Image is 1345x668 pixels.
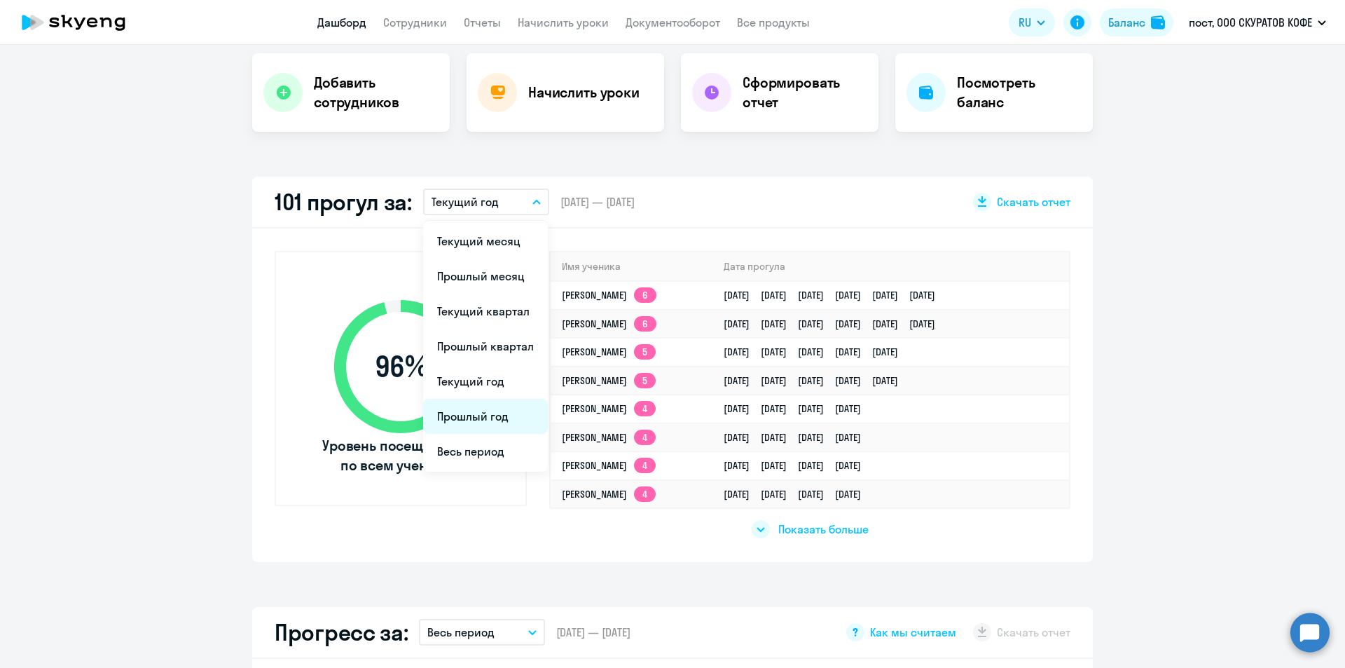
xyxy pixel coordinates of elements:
[712,252,1069,281] th: Дата прогула
[562,488,656,500] a: [PERSON_NAME]4
[556,625,630,640] span: [DATE] — [DATE]
[320,436,481,475] span: Уровень посещаемости по всем ученикам
[724,374,909,387] a: [DATE][DATE][DATE][DATE][DATE]
[528,83,640,102] h4: Начислить уроки
[634,458,656,473] app-skyeng-badge: 4
[432,193,499,210] p: Текущий год
[562,289,656,301] a: [PERSON_NAME]6
[551,252,712,281] th: Имя ученика
[870,625,956,640] span: Как мы считаем
[1009,8,1055,36] button: RU
[743,73,867,112] h4: Сформировать отчет
[1151,15,1165,29] img: balance
[634,287,656,303] app-skyeng-badge: 6
[634,373,656,388] app-skyeng-badge: 5
[1100,8,1173,36] button: Балансbalance
[464,15,501,29] a: Отчеты
[997,194,1070,210] span: Скачать отчет
[724,346,909,358] a: [DATE][DATE][DATE][DATE][DATE]
[275,188,412,216] h2: 101 прогул за:
[737,15,810,29] a: Все продукты
[562,459,656,472] a: [PERSON_NAME]4
[518,15,609,29] a: Начислить уроки
[383,15,447,29] a: Сотрудники
[1189,14,1312,31] p: пост, ООО СКУРАТОВ КОФЕ
[778,522,869,537] span: Показать больше
[1019,14,1031,31] span: RU
[1108,14,1145,31] div: Баланс
[1182,6,1333,39] button: пост, ООО СКУРАТОВ КОФЕ
[562,374,656,387] a: [PERSON_NAME]5
[314,73,439,112] h4: Добавить сотрудников
[634,344,656,360] app-skyeng-badge: 5
[724,488,872,500] a: [DATE][DATE][DATE][DATE]
[634,401,656,416] app-skyeng-badge: 4
[626,15,720,29] a: Документооборот
[724,289,946,301] a: [DATE][DATE][DATE][DATE][DATE][DATE]
[562,318,656,330] a: [PERSON_NAME]6
[320,350,481,383] span: 96 %
[562,346,656,358] a: [PERSON_NAME]5
[275,618,408,646] h2: Прогресс за:
[724,459,872,472] a: [DATE][DATE][DATE][DATE]
[419,619,545,646] button: Весь период
[634,430,656,445] app-skyeng-badge: 4
[724,402,872,415] a: [DATE][DATE][DATE][DATE]
[957,73,1082,112] h4: Посмотреть баланс
[634,316,656,332] app-skyeng-badge: 6
[724,431,872,444] a: [DATE][DATE][DATE][DATE]
[427,624,495,641] p: Весь период
[562,431,656,444] a: [PERSON_NAME]4
[562,402,656,415] a: [PERSON_NAME]4
[317,15,366,29] a: Дашборд
[724,318,946,330] a: [DATE][DATE][DATE][DATE][DATE][DATE]
[634,486,656,502] app-skyeng-badge: 4
[423,221,548,472] ul: RU
[423,189,549,215] button: Текущий год
[560,194,635,210] span: [DATE] — [DATE]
